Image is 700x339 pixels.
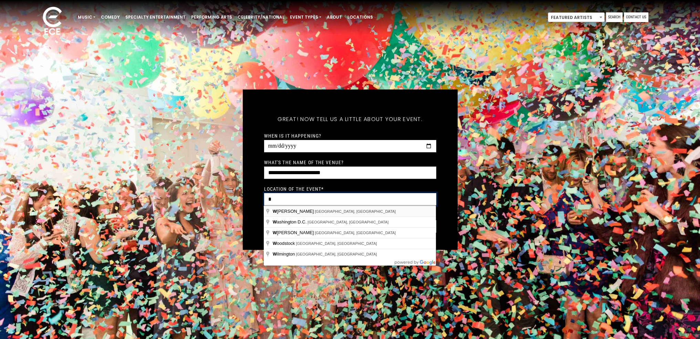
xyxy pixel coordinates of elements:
[548,12,605,22] span: Featured Artists
[345,11,376,23] a: Locations
[548,13,604,22] span: Featured Artists
[273,209,315,214] span: [PERSON_NAME]
[273,251,277,257] span: W
[264,159,344,165] label: What's the name of the venue?
[315,209,396,213] span: [GEOGRAPHIC_DATA], [GEOGRAPHIC_DATA]
[315,231,396,235] span: [GEOGRAPHIC_DATA], [GEOGRAPHIC_DATA]
[273,241,277,246] span: W
[75,11,98,23] a: Music
[264,107,436,131] h5: Great! Now tell us a little about your event.
[287,11,324,23] a: Event Types
[98,11,123,23] a: Comedy
[35,5,70,38] img: ece_new_logo_whitev2-1.png
[624,12,648,22] a: Contact Us
[273,209,277,214] span: W
[273,219,307,225] span: ashington D.C.
[296,241,377,246] span: [GEOGRAPHIC_DATA], [GEOGRAPHIC_DATA]
[296,252,377,256] span: [GEOGRAPHIC_DATA], [GEOGRAPHIC_DATA]
[606,12,623,22] a: Search
[273,230,277,235] span: W
[273,219,277,225] span: W
[188,11,235,23] a: Performing Arts
[264,132,322,139] label: When is it happening?
[235,11,287,23] a: Celebrity/National
[264,186,324,192] label: Location of the event
[123,11,188,23] a: Specialty Entertainment
[273,241,296,246] span: oodstock
[307,220,388,224] span: [GEOGRAPHIC_DATA], [GEOGRAPHIC_DATA]
[273,230,315,235] span: [PERSON_NAME]
[324,11,345,23] a: About
[273,251,296,257] span: ilmington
